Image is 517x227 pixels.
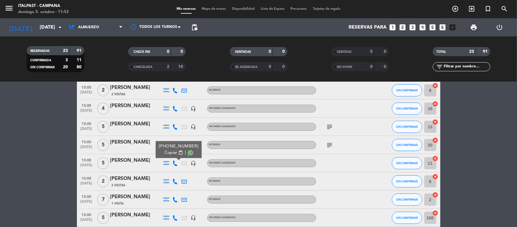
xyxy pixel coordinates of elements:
span: Sin menú asignado [209,107,236,110]
span: 13:00 [79,102,94,109]
button: Copiarcontent_paste [164,150,183,156]
strong: 80 [77,65,83,69]
div: [PERSON_NAME] [110,211,162,219]
span: SERVIDAS [337,50,352,53]
i: looks_5 [429,23,437,31]
span: SIN CONFIRMAR [396,161,418,165]
strong: 3 [65,58,68,62]
span: SIN CONFIRMAR [30,66,55,69]
div: [PERSON_NAME] [110,102,162,110]
span: SIN CONFIRMAR [396,198,418,201]
span: 5 [97,157,109,169]
span: Copiar [164,150,177,156]
span: [DATE] [79,163,94,170]
span: Sin menú asignado [209,125,236,128]
span: 13:00 [79,211,94,218]
span: 2 Visitas [112,183,126,188]
i: search [501,5,508,12]
i: [DATE] [5,21,37,34]
strong: 0 [384,49,387,54]
strong: 91 [77,49,83,53]
span: | [185,150,186,156]
i: headset_mic [191,124,196,130]
span: INTERIOR [209,144,220,146]
span: CONFIRMADA [30,59,51,62]
span: content_paste [178,151,183,155]
i: headset_mic [191,215,196,221]
button: SIN CONFIRMAR [392,139,422,151]
span: SIN CONFIRMAR [396,143,418,147]
span: SIN CONFIRMAR [396,125,418,128]
span: Sin menú asignado [209,216,236,219]
span: 13:00 [79,156,94,163]
span: TOTAL [436,50,446,53]
span: [DATE] [79,181,94,188]
strong: 20 [63,65,68,69]
span: Almuerzo [78,25,99,29]
span: SIN CONFIRMAR [396,107,418,110]
div: [PERSON_NAME] [110,193,162,201]
span: 13:00 [79,120,94,127]
i: cancel [432,210,439,216]
span: Reservas para [349,25,387,30]
span: Pre-acceso [287,7,310,11]
strong: 0 [269,49,271,54]
i: looks_two [399,23,407,31]
span: SIN CONFIRMAR [396,89,418,92]
i: looks_3 [409,23,417,31]
button: menu [5,4,14,15]
div: [PERSON_NAME] [110,138,162,146]
i: looks_one [389,23,397,31]
i: menu [5,4,14,13]
button: SIN CONFIRMAR [392,121,422,133]
strong: 11 [77,58,83,62]
input: Filtrar por nombre... [443,63,490,70]
i: arrow_drop_down [56,24,64,31]
span: [DATE] [79,109,94,116]
span: Lista de Espera [258,7,287,11]
i: looks_6 [439,23,447,31]
strong: 0 [370,49,373,54]
button: SIN CONFIRMAR [392,175,422,188]
span: RESERVADAS [30,49,50,53]
span: 2 Visitas [112,92,126,97]
button: SIN CONFIRMAR [392,157,422,169]
span: 5 [97,139,109,151]
button: SIN CONFIRMAR [392,84,422,97]
span: 5 [97,212,109,224]
span: [DATE] [79,200,94,207]
i: cancel [432,137,439,143]
i: cancel [432,101,439,107]
span: 1 Visita [112,201,124,206]
span: pending_actions [191,24,198,31]
i: looks_4 [419,23,427,31]
i: add_box [449,23,457,31]
span: 2 [97,84,109,97]
i: headset_mic [191,106,196,111]
i: turned_in_not [484,5,492,12]
i: cancel [432,192,439,198]
i: subject [326,141,333,149]
div: [PERSON_NAME] [110,157,162,164]
span: [DATE] [79,145,94,152]
strong: 0 [370,65,373,69]
strong: 0 [282,49,286,54]
span: 4 [97,103,109,115]
span: INTERIOR [209,198,220,201]
span: NO SHOW [337,66,352,69]
strong: 23 [63,49,68,53]
span: Mis reservas [174,7,199,11]
i: exit_to_app [468,5,475,12]
i: filter_list [436,63,443,70]
span: RE AGENDADA [235,66,258,69]
i: cancel [432,119,439,125]
span: [DATE] [79,127,94,134]
strong: 0 [181,49,184,54]
span: CANCELADA [134,66,152,69]
i: headset_mic [191,161,196,166]
i: cancel [432,83,439,89]
span: Mapa de mesas [199,7,229,11]
span: 13:00 [79,138,94,145]
span: SIN CONFIRMAR [396,216,418,219]
span: 13:00 [79,83,94,90]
